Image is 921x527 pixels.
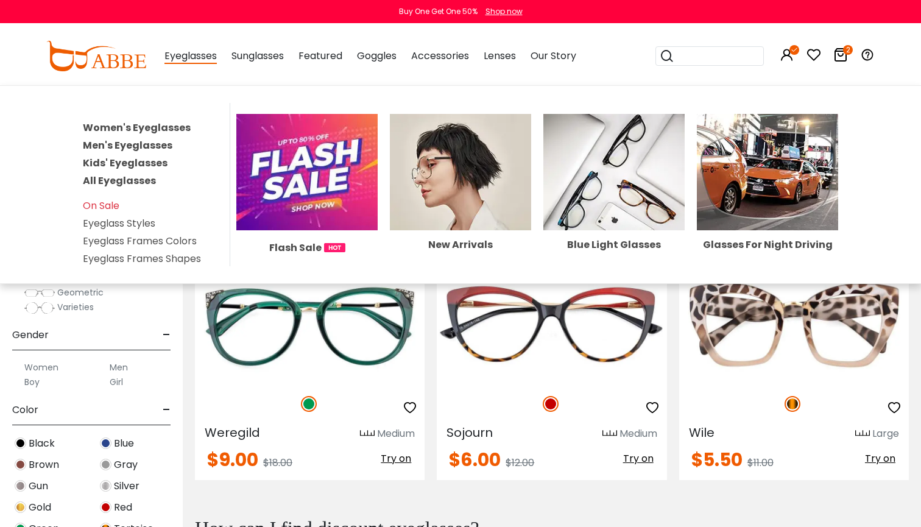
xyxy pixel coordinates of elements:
span: Eyeglasses [164,49,217,64]
span: Try on [865,451,895,465]
img: Blue Light Glasses [543,114,685,231]
span: Goggles [357,49,397,63]
span: Lenses [484,49,516,63]
img: Black [15,437,26,449]
span: Try on [623,451,654,465]
img: Varieties.png [24,302,55,314]
img: Gold [15,501,26,513]
label: Boy [24,375,40,389]
span: Black [29,436,55,451]
span: Color [12,395,38,425]
span: Our Story [531,49,576,63]
span: $11.00 [747,456,774,470]
span: $5.50 [691,447,743,473]
span: Blue [114,436,134,451]
label: Men [110,360,128,375]
a: All Eyeglasses [83,174,156,188]
span: $9.00 [207,447,258,473]
img: Red Sojourn - Acetate ,Universal Bridge Fit [437,267,666,383]
span: Accessories [411,49,469,63]
span: Try on [381,451,411,465]
span: - [163,395,171,425]
span: Red [114,500,132,515]
img: Glasses For Night Driving [697,114,838,231]
img: size ruler [855,430,870,439]
span: Geometric [57,286,104,299]
img: Brown [15,459,26,470]
button: Try on [377,451,415,467]
div: Medium [377,426,415,441]
a: Glasses For Night Driving [697,164,838,250]
span: Wile [689,424,715,441]
div: Buy One Get One 50% [399,6,478,17]
span: Gender [12,320,49,350]
span: Gun [29,479,48,493]
a: Blue Light Glasses [543,164,685,250]
a: Flash Sale [236,164,378,255]
label: Girl [110,375,123,389]
a: Men's Eyeglasses [83,138,172,152]
img: Gun [15,480,26,492]
span: $18.00 [263,456,292,470]
span: Sunglasses [231,49,284,63]
img: Tortoise [785,396,800,412]
span: Gray [114,458,138,472]
a: Women's Eyeglasses [83,121,191,135]
span: Silver [114,479,139,493]
span: Flash Sale [269,240,322,255]
img: size ruler [360,430,375,439]
img: Red [100,501,111,513]
span: - [163,320,171,350]
img: abbeglasses.com [46,41,146,71]
span: Featured [298,49,342,63]
span: Gold [29,500,51,515]
img: Flash Sale [236,114,378,231]
img: Geometric.png [24,287,55,299]
img: Green Weregild - Plastic ,Universal Bridge Fit [195,267,425,383]
span: $12.00 [506,456,534,470]
img: New Arrivals [390,114,531,231]
a: 2 [833,50,848,64]
img: size ruler [602,430,617,439]
button: Try on [619,451,657,467]
a: Eyeglass Frames Colors [83,234,197,248]
a: On Sale [83,199,119,213]
img: 1724998894317IetNH.gif [324,243,345,252]
img: Gray [100,459,111,470]
div: Medium [619,426,657,441]
span: Varieties [57,301,94,313]
i: 2 [843,45,853,55]
a: Shop now [479,6,523,16]
a: Eyeglass Styles [83,216,155,230]
label: Women [24,360,58,375]
img: Green [301,396,317,412]
div: Shop now [485,6,523,17]
a: Kids' Eyeglasses [83,156,168,170]
a: Eyeglass Frames Shapes [83,252,201,266]
span: Brown [29,458,59,472]
img: Blue [100,437,111,449]
img: Tortoise Wile - Plastic ,Universal Bridge Fit [679,267,909,383]
button: Try on [861,451,899,467]
img: Red [543,396,559,412]
span: Sojourn [446,424,493,441]
span: $6.00 [449,447,501,473]
a: New Arrivals [390,164,531,250]
div: Glasses For Night Driving [697,240,838,250]
div: New Arrivals [390,240,531,250]
div: Large [872,426,899,441]
div: Blue Light Glasses [543,240,685,250]
img: Silver [100,480,111,492]
span: Weregild [205,424,260,441]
